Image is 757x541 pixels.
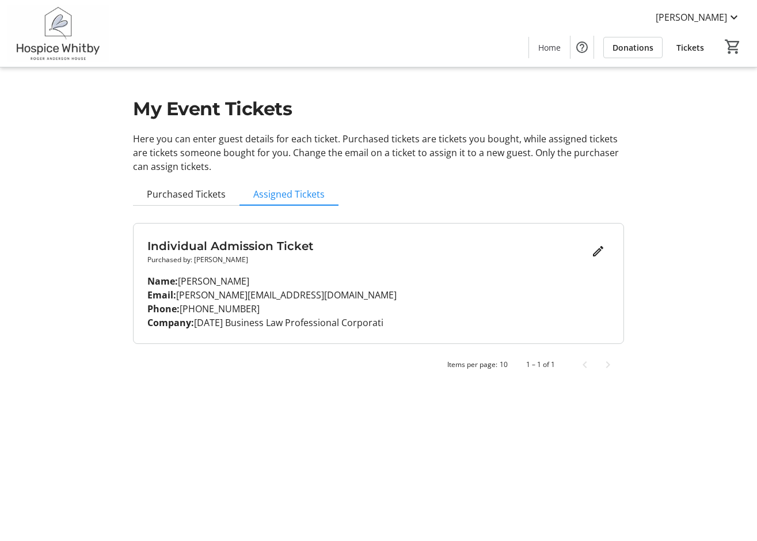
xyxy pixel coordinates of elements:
strong: Name: [147,275,178,287]
a: Tickets [667,37,713,58]
div: 10 [500,360,508,370]
button: Next page [596,353,619,376]
p: [PHONE_NUMBER] [147,302,610,316]
strong: Email: [147,289,176,301]
a: Donations [603,37,663,58]
p: Here you can enter guest details for each ticket. Purchased tickets are tickets you bought, while... [133,132,624,173]
button: Previous page [573,353,596,376]
h3: Individual Admission Ticket [147,237,587,255]
a: Home [529,37,570,58]
p: [PERSON_NAME] [147,274,610,288]
span: Donations [613,41,653,54]
p: [PERSON_NAME][EMAIL_ADDRESS][DOMAIN_NAME] [147,288,610,302]
button: Help [570,36,594,59]
h1: My Event Tickets [133,95,624,123]
span: Purchased Tickets [147,190,226,199]
button: Edit [587,240,610,263]
button: Cart [722,36,743,57]
div: 1 – 1 of 1 [526,360,555,370]
img: Hospice Whitby's Logo [7,5,109,62]
div: Items per page: [447,360,497,370]
strong: Phone: [147,302,180,315]
span: Tickets [676,41,704,54]
mat-paginator: Select page [133,353,624,376]
strong: Company: [147,316,194,329]
span: [PERSON_NAME] [656,10,727,24]
button: [PERSON_NAME] [646,8,750,27]
p: Purchased by: [PERSON_NAME] [147,255,587,265]
span: Assigned Tickets [253,190,325,199]
p: [DATE] Business Law Professional Corporati [147,316,610,330]
span: Home [538,41,561,54]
